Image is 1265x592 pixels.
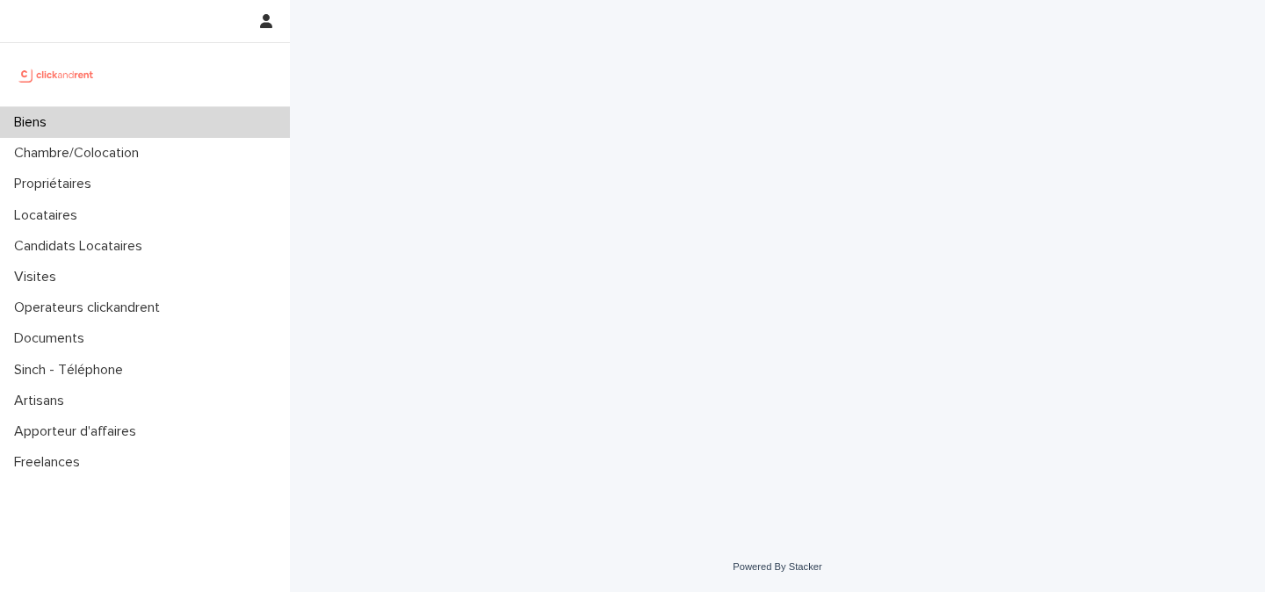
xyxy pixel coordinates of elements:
[7,145,153,162] p: Chambre/Colocation
[7,362,137,379] p: Sinch - Téléphone
[733,561,821,572] a: Powered By Stacker
[7,300,174,316] p: Operateurs clickandrent
[7,454,94,471] p: Freelances
[7,269,70,285] p: Visites
[7,114,61,131] p: Biens
[7,330,98,347] p: Documents
[7,238,156,255] p: Candidats Locataires
[7,423,150,440] p: Apporteur d'affaires
[7,207,91,224] p: Locataires
[7,393,78,409] p: Artisans
[14,57,99,92] img: UCB0brd3T0yccxBKYDjQ
[7,176,105,192] p: Propriétaires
